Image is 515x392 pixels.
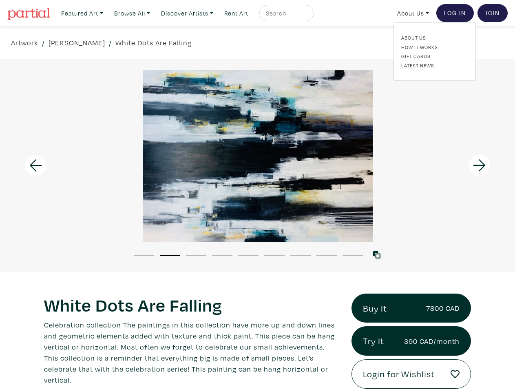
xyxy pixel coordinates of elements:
button: 6 of 9 [264,255,285,256]
button: 4 of 9 [212,255,232,256]
small: 390 CAD/month [404,336,460,347]
button: 8 of 9 [316,255,337,256]
button: 9 of 9 [343,255,363,256]
a: About Us [393,5,433,22]
button: 2 of 9 [160,255,180,256]
button: 7 of 9 [290,255,311,256]
a: Login for Wishlist [351,359,471,389]
button: 3 of 9 [186,255,206,256]
a: Buy It7800 CAD [351,294,471,323]
span: Login for Wishlist [363,367,435,381]
a: Try It390 CAD/month [351,326,471,356]
a: Browse All [111,5,154,22]
button: 5 of 9 [238,255,259,256]
a: Discover Artists [157,5,217,22]
a: [PERSON_NAME] [49,37,105,48]
input: Search [265,8,306,18]
a: Join [477,4,508,22]
button: 1 of 9 [134,255,154,256]
a: Log In [436,4,474,22]
a: Rent Art [221,5,252,22]
a: Featured Art [57,5,107,22]
span: / [109,37,112,48]
a: About Us [401,34,468,41]
a: Artwork [11,37,38,48]
h1: White Dots Are Falling [44,294,339,316]
a: How It Works [401,43,468,51]
div: Featured Art [393,22,476,81]
a: Gift Cards [401,52,468,60]
a: Latest News [401,62,468,69]
p: Celebration collection The paintings in this collection have more up and down lines and geometric... [44,319,339,385]
span: / [42,37,45,48]
small: 7800 CAD [426,303,460,314]
a: White Dots Are Falling [115,37,192,48]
